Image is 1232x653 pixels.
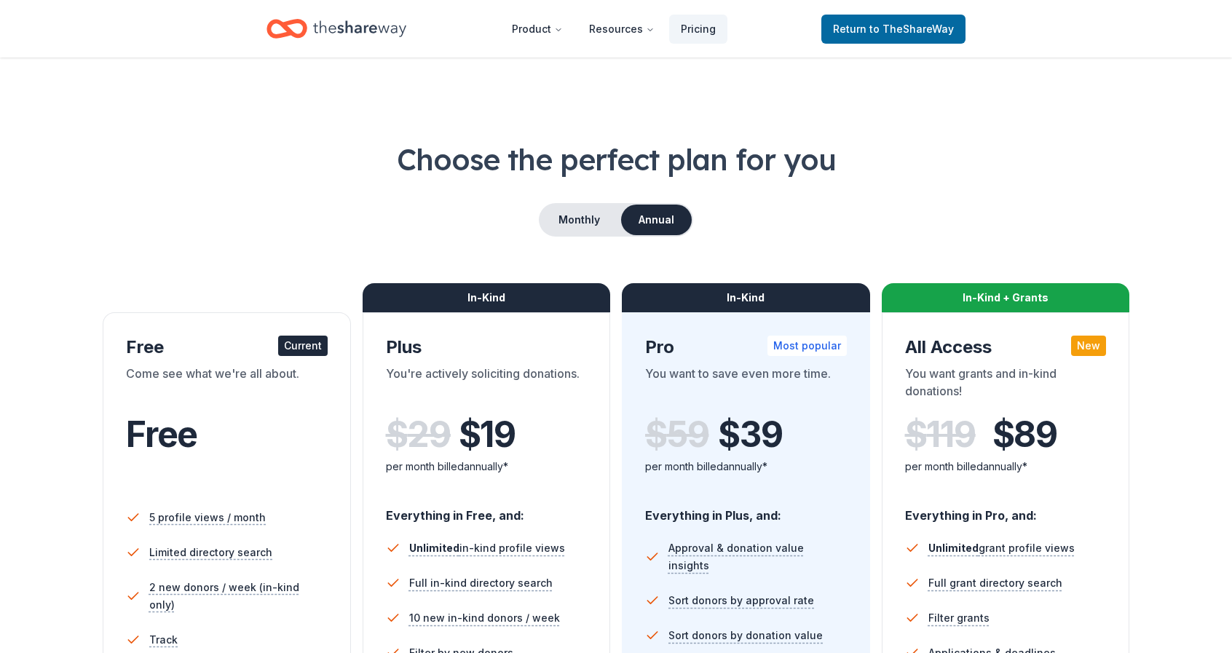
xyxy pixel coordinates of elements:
button: Resources [577,15,666,44]
span: $ 89 [992,414,1057,455]
span: Sort donors by donation value [668,627,823,644]
span: Full grant directory search [928,574,1062,592]
button: Monthly [540,205,618,235]
span: $ 39 [718,414,782,455]
span: 10 new in-kind donors / week [409,609,560,627]
span: Unlimited [409,542,459,554]
span: grant profile views [928,542,1075,554]
div: In-Kind [622,283,870,312]
button: Annual [621,205,692,235]
span: Return [833,20,954,38]
div: per month billed annually* [645,458,847,475]
span: Approval & donation value insights [668,539,847,574]
div: Everything in Pro, and: [905,494,1107,525]
span: 2 new donors / week (in-kind only) [149,579,328,614]
span: Unlimited [928,542,979,554]
div: Plus [386,336,588,359]
span: Full in-kind directory search [409,574,553,592]
a: Pricing [669,15,727,44]
span: $ 19 [459,414,516,455]
div: Most popular [767,336,847,356]
div: You want grants and in-kind donations! [905,365,1107,405]
div: In-Kind + Grants [882,283,1130,312]
div: In-Kind [363,283,611,312]
button: Product [500,15,574,44]
a: Returnto TheShareWay [821,15,966,44]
div: per month billed annually* [905,458,1107,475]
div: Everything in Free, and: [386,494,588,525]
span: Limited directory search [149,544,272,561]
span: Sort donors by approval rate [668,592,814,609]
span: 5 profile views / month [149,509,266,526]
span: Track [149,631,178,649]
div: per month billed annually* [386,458,588,475]
div: Current [278,336,328,356]
div: You're actively soliciting donations. [386,365,588,405]
div: Come see what we're all about. [126,365,328,405]
div: You want to save even more time. [645,365,847,405]
div: Free [126,336,328,359]
nav: Main [500,12,727,46]
div: All Access [905,336,1107,359]
h1: Choose the perfect plan for you [58,139,1174,180]
div: Everything in Plus, and: [645,494,847,525]
div: Pro [645,336,847,359]
span: in-kind profile views [409,542,565,554]
span: to TheShareWay [869,23,954,35]
span: Filter grants [928,609,990,627]
a: Home [266,12,406,46]
span: Free [126,413,197,456]
div: New [1071,336,1106,356]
